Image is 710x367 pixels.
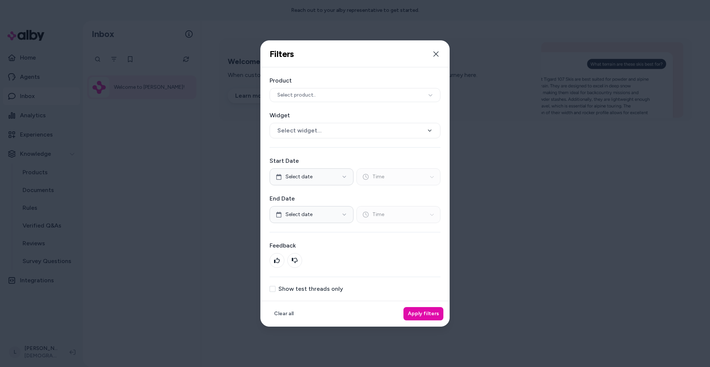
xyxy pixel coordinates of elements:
[270,156,440,165] label: Start Date
[277,91,316,99] span: Select product..
[270,194,440,203] label: End Date
[285,211,312,218] span: Select date
[270,168,354,185] button: Select date
[270,48,294,60] h2: Filters
[403,307,443,320] button: Apply filters
[270,111,440,120] label: Widget
[270,123,440,138] button: Select widget...
[285,173,312,181] span: Select date
[270,241,440,250] label: Feedback
[270,76,440,85] label: Product
[270,206,354,223] button: Select date
[278,286,343,292] label: Show test threads only
[270,307,298,320] button: Clear all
